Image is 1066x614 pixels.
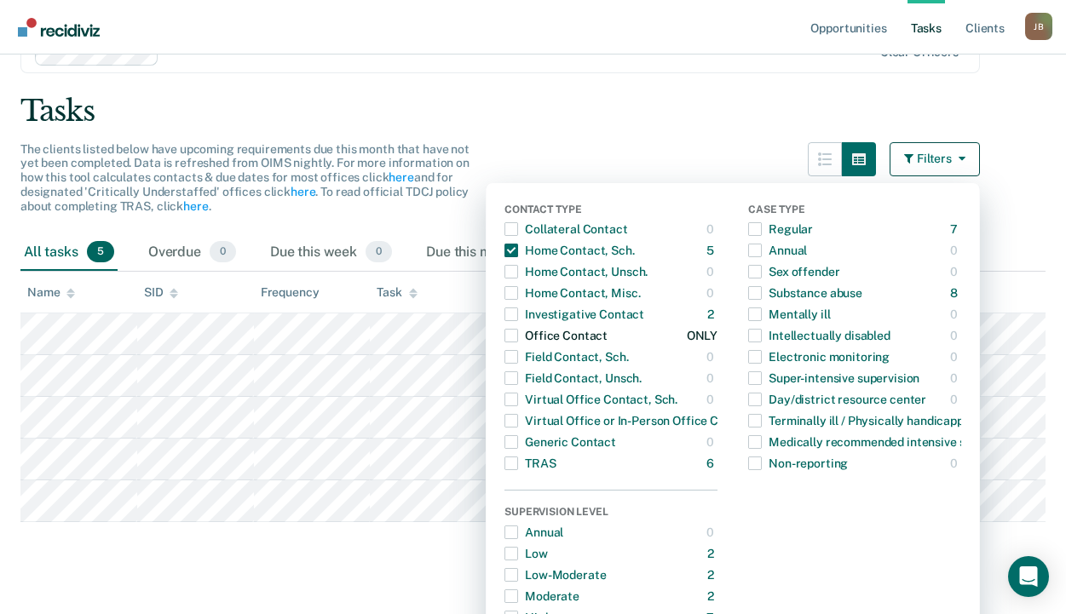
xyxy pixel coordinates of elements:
div: Moderate [504,582,579,610]
div: Low-Moderate [504,561,606,588]
div: Contact Type [504,204,717,219]
div: Office Contact [504,322,608,349]
div: SID [144,285,179,300]
div: Supervision Level [504,506,717,521]
div: Due this week0 [267,234,395,272]
div: 2 [707,561,717,588]
div: Open Intercom Messenger [1008,556,1049,597]
div: Mentally ill [748,301,830,328]
div: 0 [950,343,961,370]
div: Annual [504,519,563,546]
div: Name [27,285,75,300]
a: here [183,199,208,213]
div: 0 [950,237,961,264]
div: Substance abuse [748,279,862,307]
div: Home Contact, Sch. [504,237,634,264]
div: 8 [950,279,961,307]
div: Generic Contact [504,428,616,456]
div: 0 [706,258,717,285]
div: Home Contact, Misc. [504,279,640,307]
div: Tasks [20,94,1046,129]
div: Low [504,540,548,567]
div: 0 [950,258,961,285]
img: Recidiviz [18,18,100,37]
div: 0 [950,450,961,477]
div: Case Type [748,204,961,219]
a: here [389,170,413,184]
div: 2 [707,540,717,567]
div: 0 [706,428,717,456]
div: 0 [950,301,961,328]
div: 6 [706,450,717,477]
div: Collateral Contact [504,215,627,243]
div: All tasks5 [20,234,118,272]
button: Profile dropdown button [1025,13,1052,40]
span: The clients listed below have upcoming requirements due this month that have not yet been complet... [20,142,470,213]
div: 0 [706,343,717,370]
div: Intellectually disabled [748,322,890,349]
span: 5 [87,241,114,263]
div: Investigative Contact [504,301,644,328]
div: 0 [706,386,717,413]
span: 0 [366,241,392,263]
div: ONLY [687,322,717,349]
div: Overdue0 [145,234,239,272]
div: 0 [706,364,717,392]
div: J B [1025,13,1052,40]
div: 5 [706,237,717,264]
button: Filters [890,142,980,176]
div: Medically recommended intensive supervision [748,428,1022,456]
div: Day/district resource center [748,386,926,413]
div: Home Contact, Unsch. [504,258,648,285]
div: 7 [950,215,961,243]
div: 0 [706,279,717,307]
div: 2 [707,582,717,610]
div: Annual [748,237,807,264]
div: 0 [706,215,717,243]
div: Non-reporting [748,450,848,477]
div: Electronic monitoring [748,343,890,370]
div: Field Contact, Unsch. [504,364,642,392]
div: Virtual Office Contact, Sch. [504,386,677,413]
a: here [291,185,315,198]
div: Task [377,285,417,300]
div: Frequency [261,285,320,300]
div: 0 [706,519,717,546]
div: 2 [707,301,717,328]
div: Due this month5 [423,234,558,272]
div: Super-intensive supervision [748,364,919,392]
span: 0 [210,241,236,263]
div: Sex offender [748,258,839,285]
div: 0 [950,364,961,392]
div: Virtual Office or In-Person Office Contact [504,407,755,434]
div: Field Contact, Sch. [504,343,628,370]
div: Terminally ill / Physically handicapped [748,407,977,434]
div: TRAS [504,450,556,477]
div: 0 [950,386,961,413]
div: 0 [950,322,961,349]
div: Regular [748,215,813,243]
